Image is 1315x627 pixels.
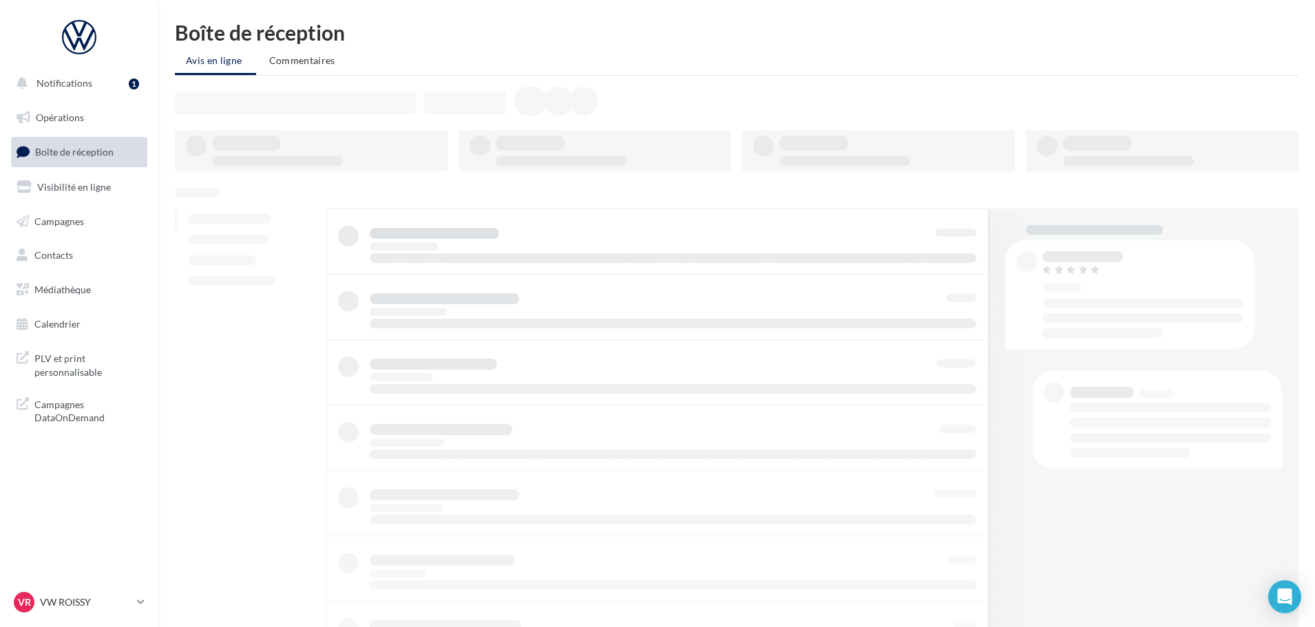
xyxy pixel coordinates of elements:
span: Opérations [36,111,84,123]
span: Contacts [34,249,73,261]
div: Open Intercom Messenger [1268,580,1301,613]
a: PLV et print personnalisable [8,343,150,384]
span: Notifications [36,77,92,89]
button: Notifications 1 [8,69,145,98]
span: Campagnes [34,215,84,226]
div: 1 [129,78,139,89]
span: Médiathèque [34,284,91,295]
a: Campagnes [8,207,150,236]
span: Campagnes DataOnDemand [34,395,142,425]
span: Calendrier [34,318,81,330]
span: PLV et print personnalisable [34,349,142,379]
a: Visibilité en ligne [8,173,150,202]
a: Opérations [8,103,150,132]
span: Commentaires [269,54,335,66]
a: Boîte de réception [8,137,150,167]
a: Contacts [8,241,150,270]
span: Boîte de réception [35,146,114,158]
a: VR VW ROISSY [11,589,147,615]
span: Visibilité en ligne [37,181,111,193]
p: VW ROISSY [40,595,131,609]
a: Médiathèque [8,275,150,304]
div: Boîte de réception [175,22,1298,43]
a: Campagnes DataOnDemand [8,390,150,430]
span: VR [18,595,31,609]
a: Calendrier [8,310,150,339]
